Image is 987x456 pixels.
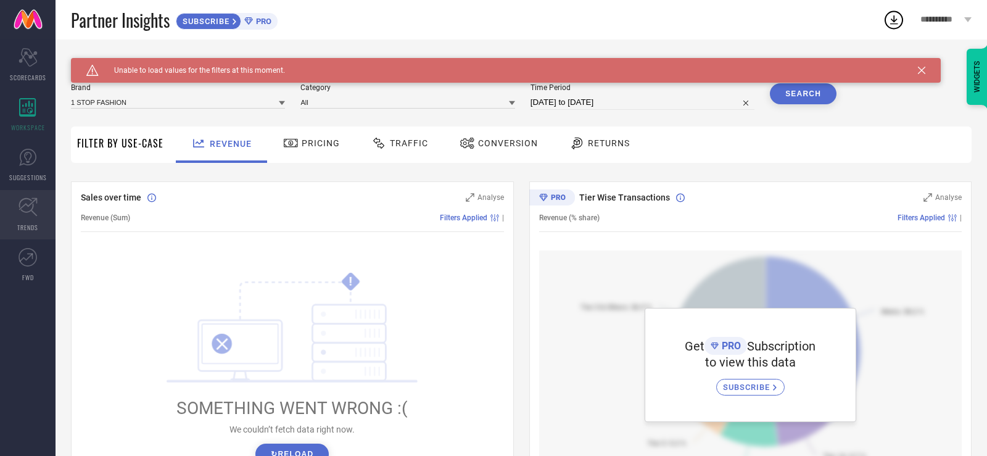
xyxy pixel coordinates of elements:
[719,340,741,352] span: PRO
[529,189,575,208] div: Premium
[176,10,278,30] a: SUBSCRIBEPRO
[466,193,474,202] svg: Zoom
[539,213,600,222] span: Revenue (% share)
[302,138,340,148] span: Pricing
[176,17,233,26] span: SUBSCRIBE
[390,138,428,148] span: Traffic
[9,173,47,182] span: SUGGESTIONS
[71,58,157,68] span: SYSTEM WORKSPACE
[747,339,816,354] span: Subscription
[300,83,514,92] span: Category
[81,213,130,222] span: Revenue (Sum)
[579,193,670,202] span: Tier Wise Transactions
[253,17,271,26] span: PRO
[960,213,962,222] span: |
[705,355,796,370] span: to view this data
[349,275,352,289] tspan: !
[923,193,932,202] svg: Zoom
[11,123,45,132] span: WORKSPACE
[478,138,538,148] span: Conversion
[210,139,252,149] span: Revenue
[685,339,704,354] span: Get
[935,193,962,202] span: Analyse
[22,273,34,282] span: FWD
[723,383,773,392] span: SUBSCRIBE
[440,213,487,222] span: Filters Applied
[229,425,355,434] span: We couldn’t fetch data right now.
[883,9,905,31] div: Open download list
[176,398,408,418] span: SOMETHING WENT WRONG :(
[898,213,945,222] span: Filters Applied
[81,193,141,202] span: Sales over time
[502,213,504,222] span: |
[10,73,46,82] span: SCORECARDS
[17,223,38,232] span: TRENDS
[99,66,285,75] span: Unable to load values for the filters at this moment.
[531,83,754,92] span: Time Period
[531,95,754,110] input: Select time period
[477,193,504,202] span: Analyse
[588,138,630,148] span: Returns
[71,83,285,92] span: Brand
[770,83,836,104] button: Search
[71,7,170,33] span: Partner Insights
[77,136,163,151] span: Filter By Use-Case
[716,370,785,396] a: SUBSCRIBE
